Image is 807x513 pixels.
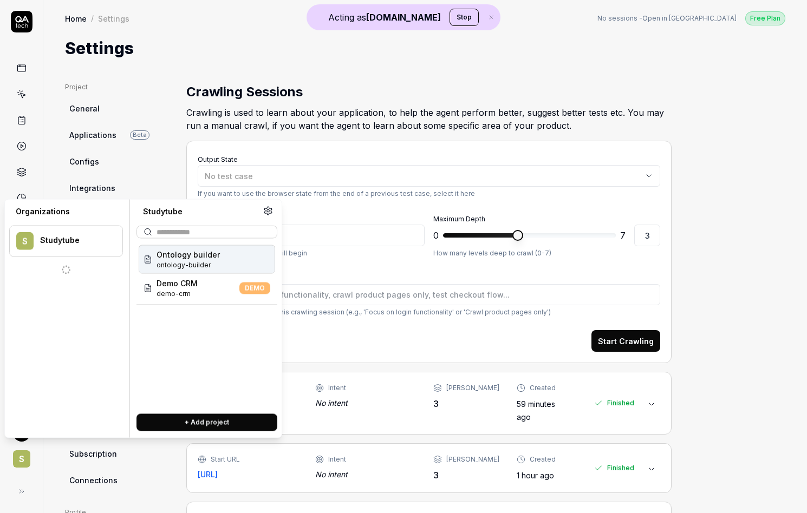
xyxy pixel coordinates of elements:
[198,225,425,246] input: https://ontology-dev.studytube.ai/
[198,307,660,317] p: Describe the purpose of this crawling session (e.g., 'Focus on login functionality' or 'Crawl pro...
[198,469,240,480] a: [URL]
[16,233,34,250] span: S
[594,383,634,423] div: Finished
[40,235,108,245] div: Studytube
[517,399,555,422] time: 59 minutes ago
[530,383,556,393] div: Created
[597,14,642,22] span: No sessions -
[136,206,263,217] div: Studytube
[198,165,660,187] button: No test case
[69,182,115,194] span: Integrations
[9,226,123,257] button: SStudytube
[446,383,499,393] div: [PERSON_NAME]
[433,469,499,482] div: 3
[9,206,123,217] div: Organizations
[157,278,198,289] span: Demo CRM
[433,397,499,410] div: 3
[13,450,30,468] span: S
[69,129,116,141] span: Applications
[433,248,660,258] p: How many levels deep to crawl (0-7)
[198,248,425,258] p: The URL where crawling will begin
[69,448,117,459] span: Subscription
[65,82,169,92] div: Project
[328,383,346,393] div: Intent
[745,11,785,25] button: Free Plan
[446,455,499,464] div: [PERSON_NAME]
[4,442,38,470] button: S
[65,13,87,24] a: Home
[205,172,253,181] span: No test case
[186,102,672,132] h2: Crawling is used to learn about your application, to help the agent perform better, suggest bette...
[433,229,439,242] span: 0
[433,215,485,223] label: Maximum Depth
[198,189,660,199] p: If you want to use the browser state from the end of a previous test case, select it here
[239,282,270,294] span: DEMO
[65,152,169,172] a: Configs
[315,397,415,409] div: No intent
[98,13,129,24] div: Settings
[530,455,556,464] div: Created
[91,13,94,24] div: /
[157,289,198,299] span: Project ID: y52U
[620,229,626,242] span: 7
[328,455,346,464] div: Intent
[65,444,169,464] a: Subscription
[157,260,220,270] span: Project ID: fcbk
[186,82,672,102] h2: Crawling Sessions
[263,206,273,219] a: Organization settings
[69,156,99,167] span: Configs
[65,178,169,198] a: Integrations
[65,125,169,145] a: ApplicationsBeta
[594,455,634,482] div: Finished
[65,98,169,119] a: General
[65,470,169,490] a: Connections
[211,455,240,464] div: Start URL
[517,471,554,480] time: 1 hour ago
[597,14,737,23] a: No sessions -Open in [GEOGRAPHIC_DATA]
[136,414,277,431] button: + Add project
[315,469,415,480] div: No intent
[198,155,238,163] label: Output State
[69,475,118,486] span: Connections
[157,249,220,260] span: Ontology builder
[450,9,479,26] button: Stop
[591,330,660,352] button: Start Crawling
[65,36,134,61] h1: Settings
[136,243,277,405] div: Suggestions
[130,130,149,140] span: Beta
[69,103,100,114] span: General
